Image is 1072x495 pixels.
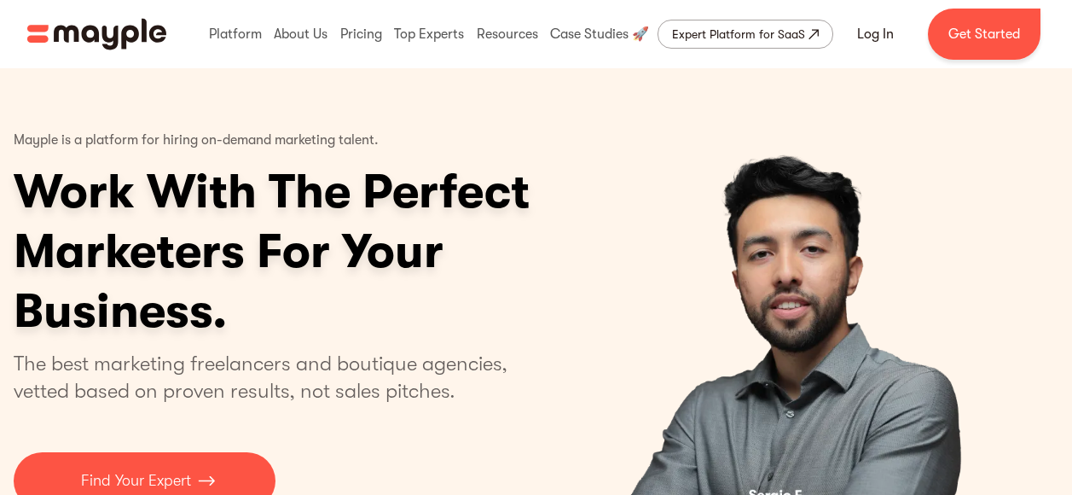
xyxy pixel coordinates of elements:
[658,20,833,49] a: Expert Platform for SaaS
[837,14,914,55] a: Log In
[14,350,528,405] p: The best marketing freelancers and boutique agencies, vetted based on proven results, not sales p...
[27,18,166,50] img: Mayple logo
[14,162,662,341] h1: Work With The Perfect Marketers For Your Business.
[928,9,1040,60] a: Get Started
[672,24,805,44] div: Expert Platform for SaaS
[14,119,379,162] p: Mayple is a platform for hiring on-demand marketing talent.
